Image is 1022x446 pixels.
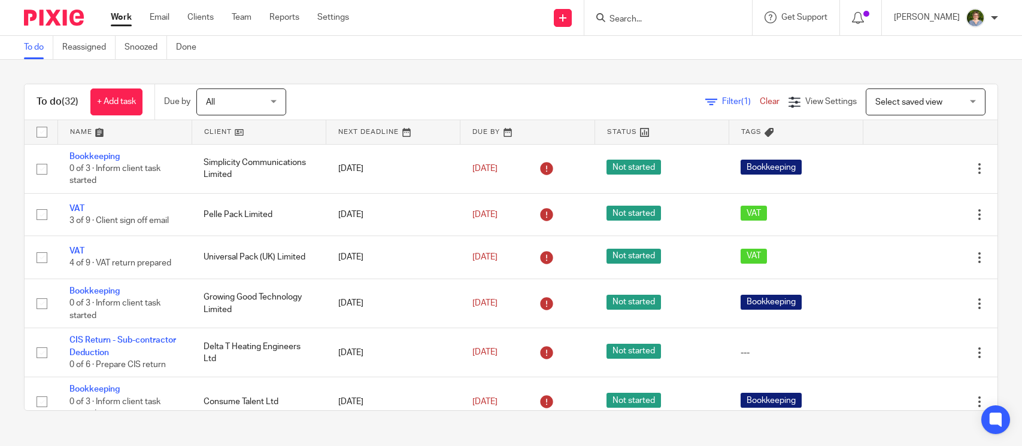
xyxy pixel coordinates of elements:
span: Filter [722,97,760,106]
h1: To do [37,96,78,108]
span: All [206,98,215,106]
td: Simplicity Communications Limited [192,144,326,193]
span: 0 of 3 · Inform client task started [69,299,160,320]
td: [DATE] [326,377,460,426]
span: [DATE] [472,299,498,307]
span: 0 of 6 · Prepare CIS return [69,361,166,369]
span: 0 of 3 · Inform client task started [69,164,160,185]
a: Settings [317,11,349,23]
span: Get Support [781,13,827,22]
a: CIS Return - Sub-contractor Deduction [69,336,176,356]
span: (32) [62,97,78,106]
div: --- [741,347,851,359]
span: Bookkeeping [741,393,802,408]
span: VAT [741,206,767,221]
td: Pelle Pack Limited [192,193,326,236]
span: Not started [606,249,661,264]
span: Not started [606,344,661,359]
a: VAT [69,204,84,213]
td: [DATE] [326,193,460,236]
a: + Add task [90,88,142,115]
span: Not started [606,206,661,221]
span: [DATE] [472,210,498,219]
img: Pixie [24,10,84,26]
td: Consume Talent Ltd [192,377,326,426]
span: (1) [741,97,751,106]
span: Bookkeeping [741,160,802,175]
a: Clients [187,11,214,23]
span: VAT [741,249,767,264]
span: Not started [606,160,661,175]
a: Bookkeeping [69,385,120,393]
span: 3 of 9 · Client sign off email [69,216,169,225]
td: Delta T Heating Engineers Ltd [192,328,326,377]
td: Universal Pack (UK) Limited [192,236,326,279]
span: Tags [741,129,762,135]
span: Bookkeeping [741,295,802,310]
a: Reassigned [62,36,116,59]
td: [DATE] [326,144,460,193]
span: [DATE] [472,253,498,261]
a: Team [232,11,251,23]
a: Bookkeeping [69,287,120,295]
span: [DATE] [472,398,498,406]
span: 0 of 3 · Inform client task started [69,398,160,418]
a: Bookkeeping [69,152,120,161]
a: Work [111,11,132,23]
input: Search [608,14,716,25]
span: Not started [606,393,661,408]
a: Clear [760,97,780,106]
td: Growing Good Technology Limited [192,279,326,328]
td: [DATE] [326,279,460,328]
a: To do [24,36,53,59]
span: [DATE] [472,349,498,357]
p: Due by [164,96,190,108]
td: [DATE] [326,328,460,377]
p: [PERSON_NAME] [894,11,960,23]
span: View Settings [805,97,857,106]
a: Done [176,36,205,59]
span: Select saved view [875,98,942,106]
img: pcwCs64t.jpeg [966,8,985,28]
td: [DATE] [326,236,460,279]
span: Not started [606,295,661,310]
a: VAT [69,247,84,255]
a: Email [150,11,169,23]
span: [DATE] [472,164,498,173]
span: 4 of 9 · VAT return prepared [69,259,171,268]
a: Reports [269,11,299,23]
a: Snoozed [125,36,167,59]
